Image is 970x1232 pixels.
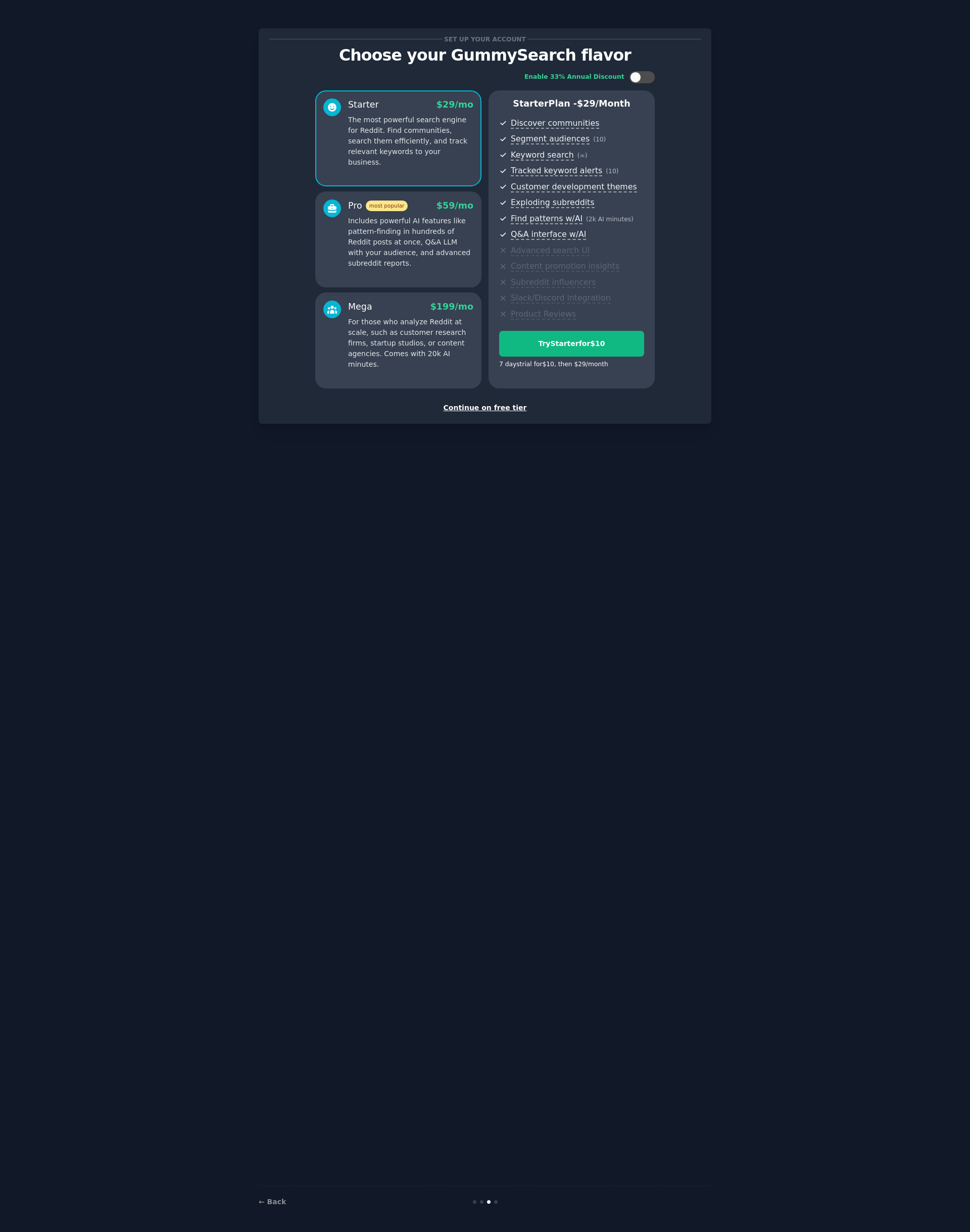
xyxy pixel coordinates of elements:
div: Continue on free tier [269,403,701,413]
div: 7 days trial for $10 , then $ 29 /month [499,360,608,369]
span: Q&A interface w/AI [511,229,586,240]
span: Slack/Discord integration [511,293,611,304]
span: Advanced search UI [511,245,590,256]
span: most popular [366,201,408,211]
div: Mega [348,301,372,313]
span: Keyword search [511,150,574,161]
span: Content promotion insights [511,261,619,272]
span: Tracked keyword alerts [511,166,602,176]
span: Discover communities [511,118,599,129]
span: Find patterns w/AI [511,214,583,224]
p: Includes powerful AI features like pattern-finding in hundreds of Reddit posts at once, Q&A LLM w... [348,216,473,269]
p: Choose your GummySearch flavor [269,46,701,64]
span: ( ∞ ) [577,152,588,159]
span: Customer development themes [511,182,637,192]
span: $ 199 /mo [430,302,473,312]
span: ( 2k AI minutes ) [586,216,634,223]
div: Pro [348,200,408,212]
a: ← Back [259,1198,286,1206]
span: ( 10 ) [593,136,606,143]
p: The most powerful search engine for Reddit. Find communities, search them efficiently, and track ... [348,115,473,168]
p: For those who analyze Reddit at scale, such as customer research firms, startup studios, or conte... [348,317,473,370]
div: Try Starter for $10 [500,338,644,349]
span: $ 29 /mo [437,100,473,110]
button: TryStarterfor$10 [499,331,644,357]
span: Segment audiences [511,134,590,144]
p: Starter Plan - [499,97,644,110]
div: Starter [348,98,379,111]
span: $ 59 /mo [437,201,473,211]
span: Product Reviews [511,309,576,320]
span: $ 29 /month [577,98,630,109]
span: Exploding subreddits [511,198,594,208]
span: ( 10 ) [606,168,618,175]
span: Set up your account [443,34,528,44]
div: Enable 33% Annual Discount [524,73,624,82]
span: Subreddit influencers [511,277,596,288]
